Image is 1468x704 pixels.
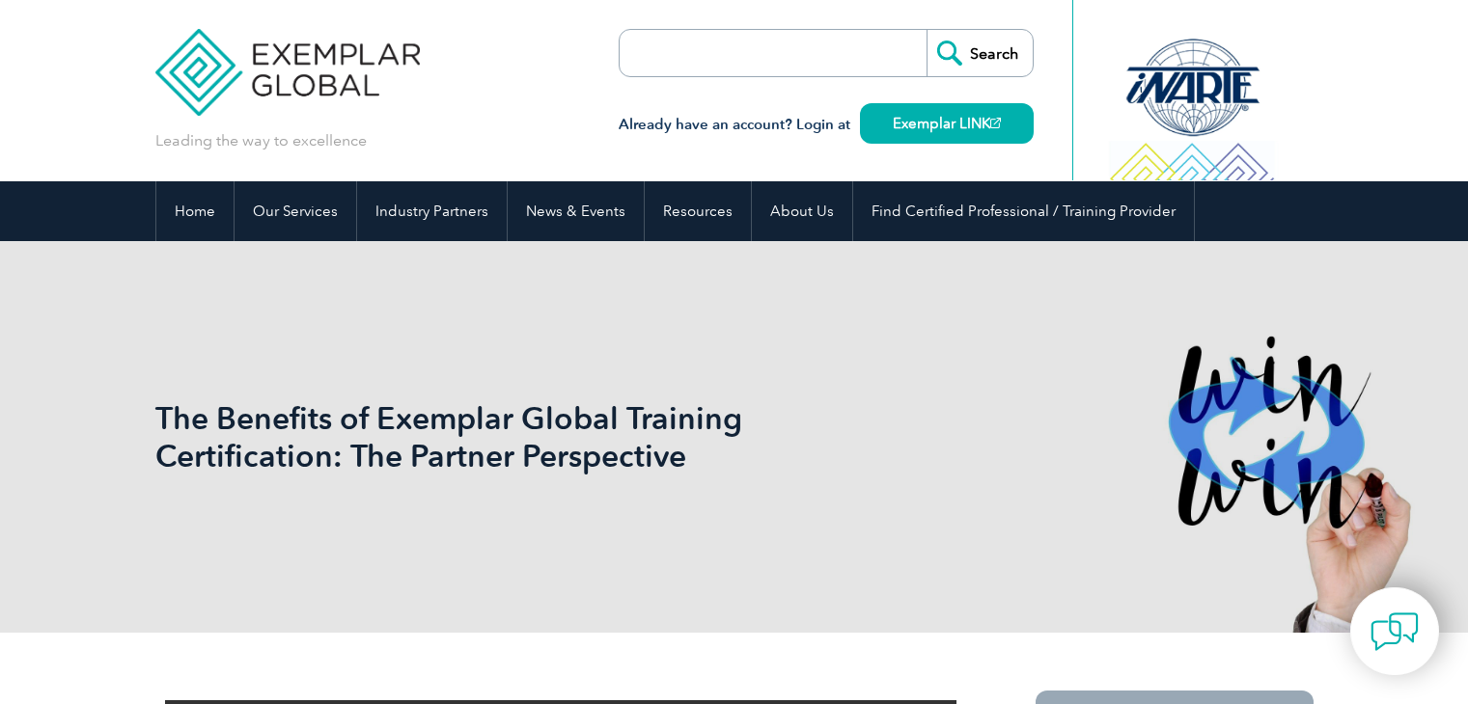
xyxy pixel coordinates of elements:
a: Industry Partners [357,181,507,241]
img: open_square.png [990,118,1001,128]
a: News & Events [508,181,644,241]
h1: The Benefits of Exemplar Global Training Certification: The Partner Perspective [155,399,897,474]
a: Resources [645,181,751,241]
p: Leading the way to excellence [155,130,367,151]
a: Our Services [235,181,356,241]
input: Search [927,30,1033,76]
img: contact-chat.png [1371,608,1419,656]
h3: Already have an account? Login at [619,113,1034,137]
a: Home [156,181,234,241]
a: Find Certified Professional / Training Provider [853,181,1194,241]
a: About Us [752,181,852,241]
a: Exemplar LINK [860,103,1034,144]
